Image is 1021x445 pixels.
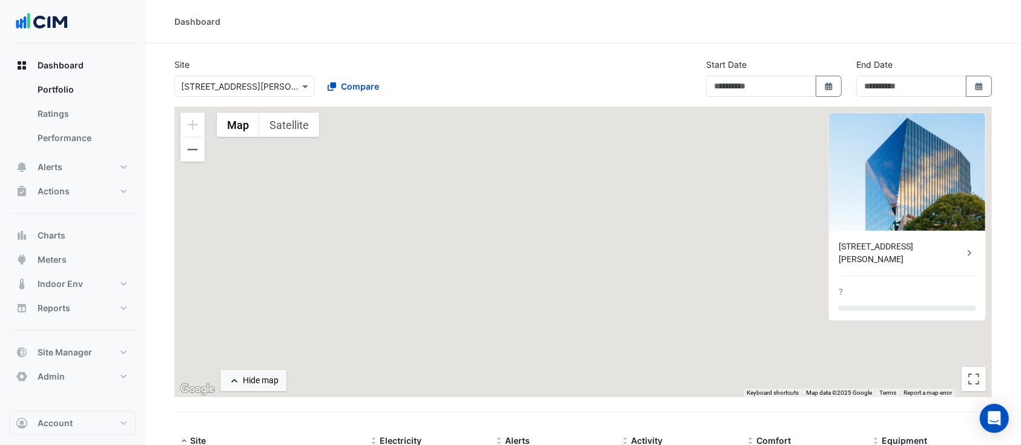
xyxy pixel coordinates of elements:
[10,248,136,272] button: Meters
[829,113,985,231] img: 900 Ann Street
[28,77,136,102] a: Portfolio
[10,155,136,179] button: Alerts
[28,126,136,150] a: Performance
[38,254,67,266] span: Meters
[974,81,985,91] fa-icon: Select Date
[38,302,70,314] span: Reports
[839,286,843,298] div: ?
[10,53,136,77] button: Dashboard
[10,364,136,389] button: Admin
[16,185,28,197] app-icon: Actions
[174,15,220,28] div: Dashboard
[747,389,799,397] button: Keyboard shortcuts
[38,417,73,429] span: Account
[38,161,62,173] span: Alerts
[220,370,286,391] button: Hide map
[180,137,205,162] button: Zoom out
[10,272,136,296] button: Indoor Env
[10,411,136,435] button: Account
[879,389,896,396] a: Terms (opens in new tab)
[259,113,319,137] button: Show satellite imagery
[10,77,136,155] div: Dashboard
[16,346,28,358] app-icon: Site Manager
[10,179,136,203] button: Actions
[217,113,259,137] button: Show street map
[341,80,379,93] span: Compare
[38,371,65,383] span: Admin
[962,367,986,391] button: Toggle fullscreen view
[10,223,136,248] button: Charts
[806,389,872,396] span: Map data ©2025 Google
[904,389,952,396] a: Report a map error
[38,59,84,71] span: Dashboard
[10,340,136,364] button: Site Manager
[177,381,217,397] a: Open this area in Google Maps (opens a new window)
[980,404,1009,433] div: Open Intercom Messenger
[177,381,217,397] img: Google
[856,58,893,71] label: End Date
[38,185,70,197] span: Actions
[16,161,28,173] app-icon: Alerts
[16,254,28,266] app-icon: Meters
[38,229,65,242] span: Charts
[28,102,136,126] a: Ratings
[38,346,92,358] span: Site Manager
[824,81,834,91] fa-icon: Select Date
[16,229,28,242] app-icon: Charts
[839,240,963,266] div: [STREET_ADDRESS][PERSON_NAME]
[320,76,387,97] button: Compare
[243,374,279,387] div: Hide map
[16,302,28,314] app-icon: Reports
[16,59,28,71] app-icon: Dashboard
[38,278,83,290] span: Indoor Env
[16,371,28,383] app-icon: Admin
[16,278,28,290] app-icon: Indoor Env
[706,58,747,71] label: Start Date
[15,10,69,34] img: Company Logo
[174,58,190,71] label: Site
[180,113,205,137] button: Zoom in
[10,296,136,320] button: Reports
